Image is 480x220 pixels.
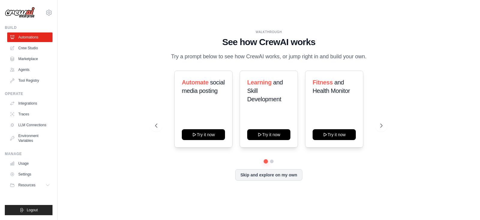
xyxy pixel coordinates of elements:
[18,183,35,188] span: Resources
[168,52,370,61] p: Try a prompt below to see how CrewAI works, or jump right in and build your own.
[155,37,382,47] h1: See how CrewAI works
[7,131,52,145] a: Environment Variables
[7,99,52,108] a: Integrations
[7,159,52,168] a: Usage
[247,129,290,140] button: Try it now
[450,191,480,220] iframe: Chat Widget
[7,32,52,42] a: Automations
[5,151,52,156] div: Manage
[5,25,52,30] div: Build
[7,65,52,75] a: Agents
[7,109,52,119] a: Traces
[7,120,52,130] a: LLM Connections
[7,170,52,179] a: Settings
[450,191,480,220] div: Widget de chat
[7,43,52,53] a: Crew Studio
[5,91,52,96] div: Operate
[182,79,208,86] span: Automate
[182,129,225,140] button: Try it now
[247,79,283,102] span: and Skill Development
[155,30,382,34] div: WALKTHROUGH
[182,79,225,94] span: social media posting
[313,129,356,140] button: Try it now
[7,180,52,190] button: Resources
[5,7,35,18] img: Logo
[313,79,333,86] span: Fitness
[7,54,52,64] a: Marketplace
[5,205,52,215] button: Logout
[235,169,302,181] button: Skip and explore on my own
[7,76,52,85] a: Tool Registry
[27,208,38,212] span: Logout
[247,79,271,86] span: Learning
